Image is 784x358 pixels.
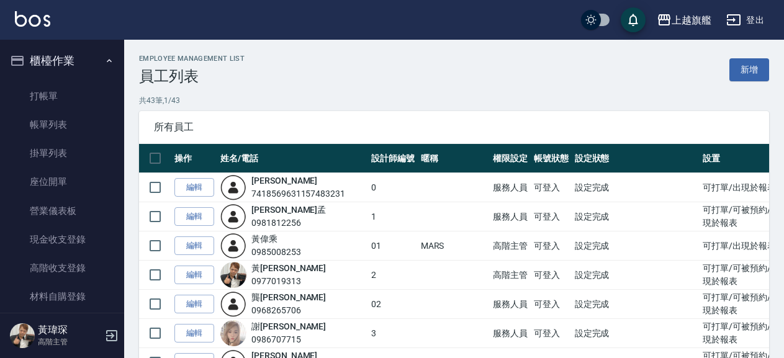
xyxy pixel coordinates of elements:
div: 0985008253 [251,246,301,259]
td: 可登入 [531,202,572,231]
img: Logo [15,11,50,27]
img: user-login-man-human-body-mobile-person-512.png [220,291,246,317]
td: 1 [368,202,418,231]
a: [PERSON_NAME]孟 [251,205,326,215]
td: 服務人員 [490,173,531,202]
p: 共 43 筆, 1 / 43 [139,95,769,106]
div: 0981812256 [251,217,326,230]
a: [PERSON_NAME] [251,176,317,186]
a: 打帳單 [5,82,119,110]
a: 每日結帳 [5,311,119,340]
a: 新增 [729,58,769,81]
a: 黃[PERSON_NAME] [251,263,326,273]
td: 設定完成 [572,261,700,290]
a: 謝[PERSON_NAME] [251,321,326,331]
th: 設定狀態 [572,144,700,173]
td: 高階主管 [490,231,531,261]
a: 營業儀表板 [5,197,119,225]
img: avatar.jpeg [220,320,246,346]
td: 設定完成 [572,319,700,348]
h5: 黃瑋琛 [38,324,101,336]
td: 可登入 [531,290,572,319]
a: 材料自購登錄 [5,282,119,311]
button: 登出 [721,9,769,32]
td: 設定完成 [572,202,700,231]
td: 設定完成 [572,290,700,319]
a: 編輯 [174,178,214,197]
img: Person [10,323,35,348]
td: MARS [418,231,490,261]
a: 黃偉乘 [251,234,277,244]
div: 0968265706 [251,304,326,317]
a: 帳單列表 [5,110,119,139]
td: 服務人員 [490,290,531,319]
div: 上越旗艦 [672,12,711,28]
th: 權限設定 [490,144,531,173]
th: 姓名/電話 [217,144,368,173]
div: 0977019313 [251,275,326,288]
a: 編輯 [174,236,214,256]
a: 座位開單 [5,168,119,196]
button: 上越旗艦 [652,7,716,33]
th: 操作 [171,144,217,173]
td: 0 [368,173,418,202]
a: 編輯 [174,324,214,343]
th: 暱稱 [418,144,490,173]
td: 服務人員 [490,202,531,231]
img: user-login-man-human-body-mobile-person-512.png [220,204,246,230]
a: 編輯 [174,266,214,285]
a: 編輯 [174,295,214,314]
img: avatar.jpeg [220,262,246,288]
span: 所有員工 [154,121,754,133]
td: 2 [368,261,418,290]
img: user-login-man-human-body-mobile-person-512.png [220,174,246,200]
div: 0986707715 [251,333,326,346]
td: 高階主管 [490,261,531,290]
a: 掛單列表 [5,139,119,168]
h3: 員工列表 [139,68,245,85]
button: save [621,7,646,32]
td: 02 [368,290,418,319]
a: 龔[PERSON_NAME] [251,292,326,302]
button: 櫃檯作業 [5,45,119,77]
td: 可登入 [531,173,572,202]
td: 可登入 [531,261,572,290]
a: 高階收支登錄 [5,254,119,282]
a: 現金收支登錄 [5,225,119,254]
a: 編輯 [174,207,214,226]
td: 設定完成 [572,173,700,202]
img: user-login-man-human-body-mobile-person-512.png [220,233,246,259]
div: 7418569631157483231 [251,187,345,200]
th: 設計師編號 [368,144,418,173]
p: 高階主管 [38,336,101,347]
td: 可登入 [531,319,572,348]
td: 設定完成 [572,231,700,261]
td: 3 [368,319,418,348]
td: 服務人員 [490,319,531,348]
td: 01 [368,231,418,261]
td: 可登入 [531,231,572,261]
th: 帳號狀態 [531,144,572,173]
h2: Employee Management List [139,55,245,63]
